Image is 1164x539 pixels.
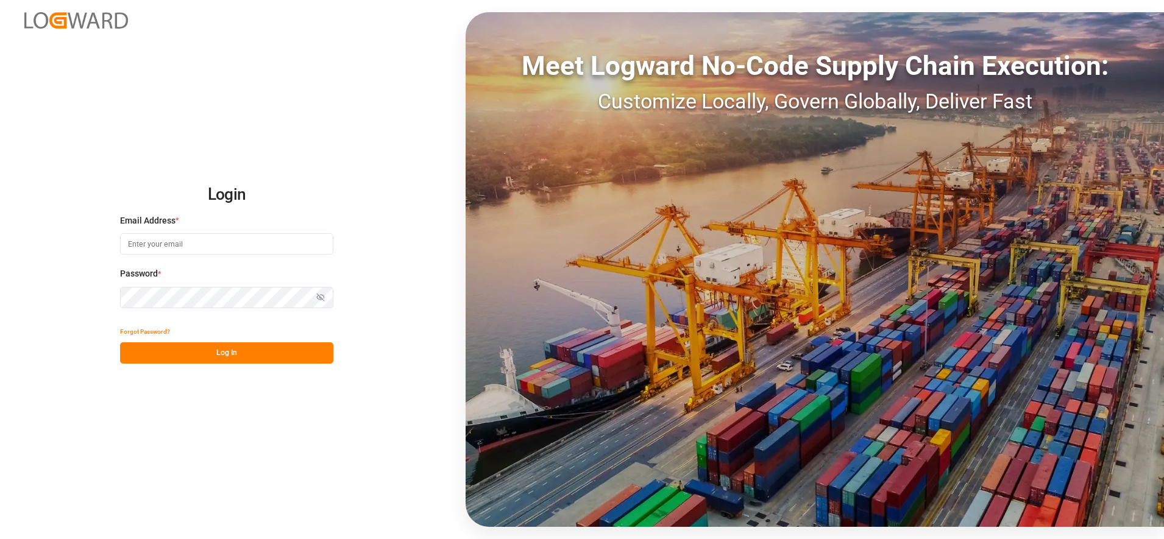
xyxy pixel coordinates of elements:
[120,175,333,214] h2: Login
[466,86,1164,117] div: Customize Locally, Govern Globally, Deliver Fast
[120,321,170,342] button: Forgot Password?
[466,46,1164,86] div: Meet Logward No-Code Supply Chain Execution:
[120,342,333,364] button: Log In
[120,233,333,255] input: Enter your email
[24,12,128,29] img: Logward_new_orange.png
[120,267,158,280] span: Password
[120,214,176,227] span: Email Address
